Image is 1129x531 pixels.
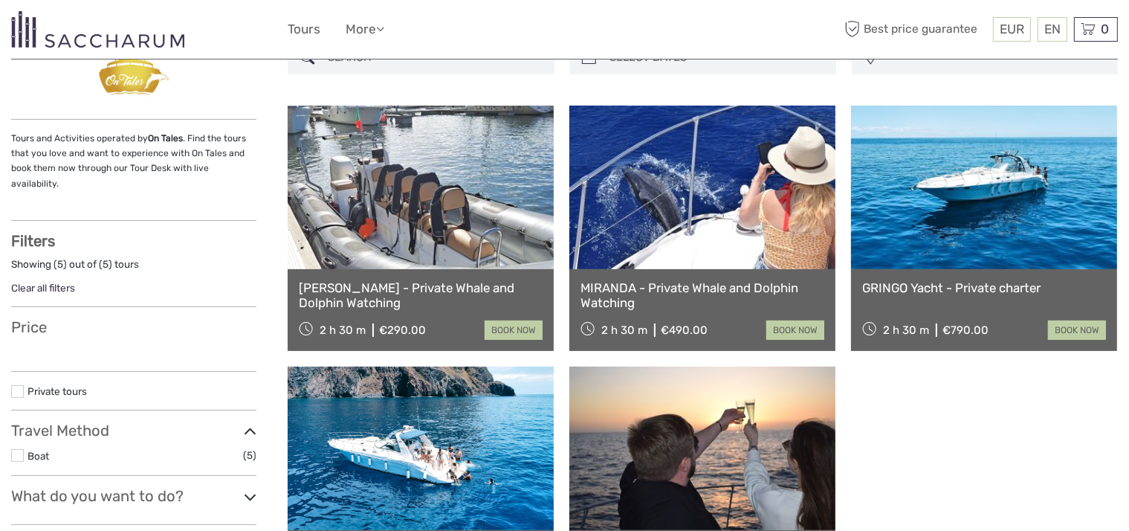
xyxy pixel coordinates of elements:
[601,324,647,337] span: 2 h 30 m
[485,321,543,340] a: book now
[942,324,989,337] div: €790.00
[841,17,989,42] span: Best price guarantee
[1099,22,1111,36] span: 0
[320,324,366,337] span: 2 h 30 m
[11,11,184,48] img: 3281-7c2c6769-d4eb-44b0-bed6-48b5ed3f104e_logo_small.png
[243,447,256,464] span: (5)
[11,282,75,294] a: Clear all filters
[148,133,183,144] strong: On Tales
[379,324,426,337] div: €290.00
[862,280,1106,295] a: GRINGO Yacht - Private charter
[1048,321,1106,340] a: book now
[1038,17,1067,42] div: EN
[661,324,708,337] div: €490.00
[103,257,109,271] label: 5
[57,257,63,271] label: 5
[883,324,929,337] span: 2 h 30 m
[288,19,320,40] a: Tours
[11,232,55,250] strong: Filters
[92,41,175,108] img: 378-14-d3faac15-054a-4e7c-ab0d-2d7d5a92c1c3_logo_thumbnail.jpeg
[766,321,824,340] a: book now
[11,131,256,192] p: Tours and Activities operated by . Find the tours that you love and want to experience with On Ta...
[580,280,824,311] a: MIRANDA - Private Whale and Dolphin Watching
[11,257,256,280] div: Showing ( ) out of ( ) tours
[299,280,543,311] a: [PERSON_NAME] - Private Whale and Dolphin Watching
[11,487,256,505] h3: What do you want to do?
[11,318,256,336] h3: Price
[1000,22,1024,36] span: EUR
[346,19,384,40] a: More
[11,422,256,440] h3: Travel Method
[28,385,87,397] a: Private tours
[28,450,49,462] a: Boat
